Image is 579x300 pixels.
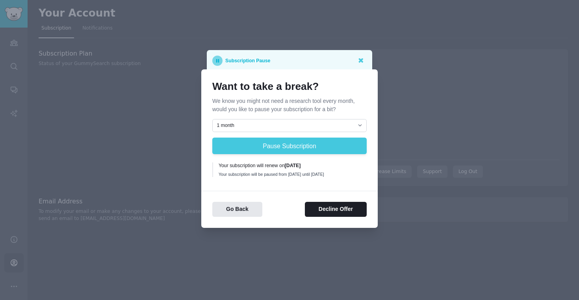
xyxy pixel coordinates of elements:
button: Pause Subscription [212,138,367,154]
h1: Want to take a break? [212,80,367,93]
button: Decline Offer [305,202,367,217]
div: Your subscription will renew on [219,162,361,170]
p: Subscription Pause [225,56,270,66]
p: We know you might not need a research tool every month, would you like to pause your subscription... [212,97,367,114]
b: [DATE] [285,163,301,168]
button: Go Back [212,202,262,217]
div: Your subscription will be paused from [DATE] until [DATE] [219,171,361,177]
